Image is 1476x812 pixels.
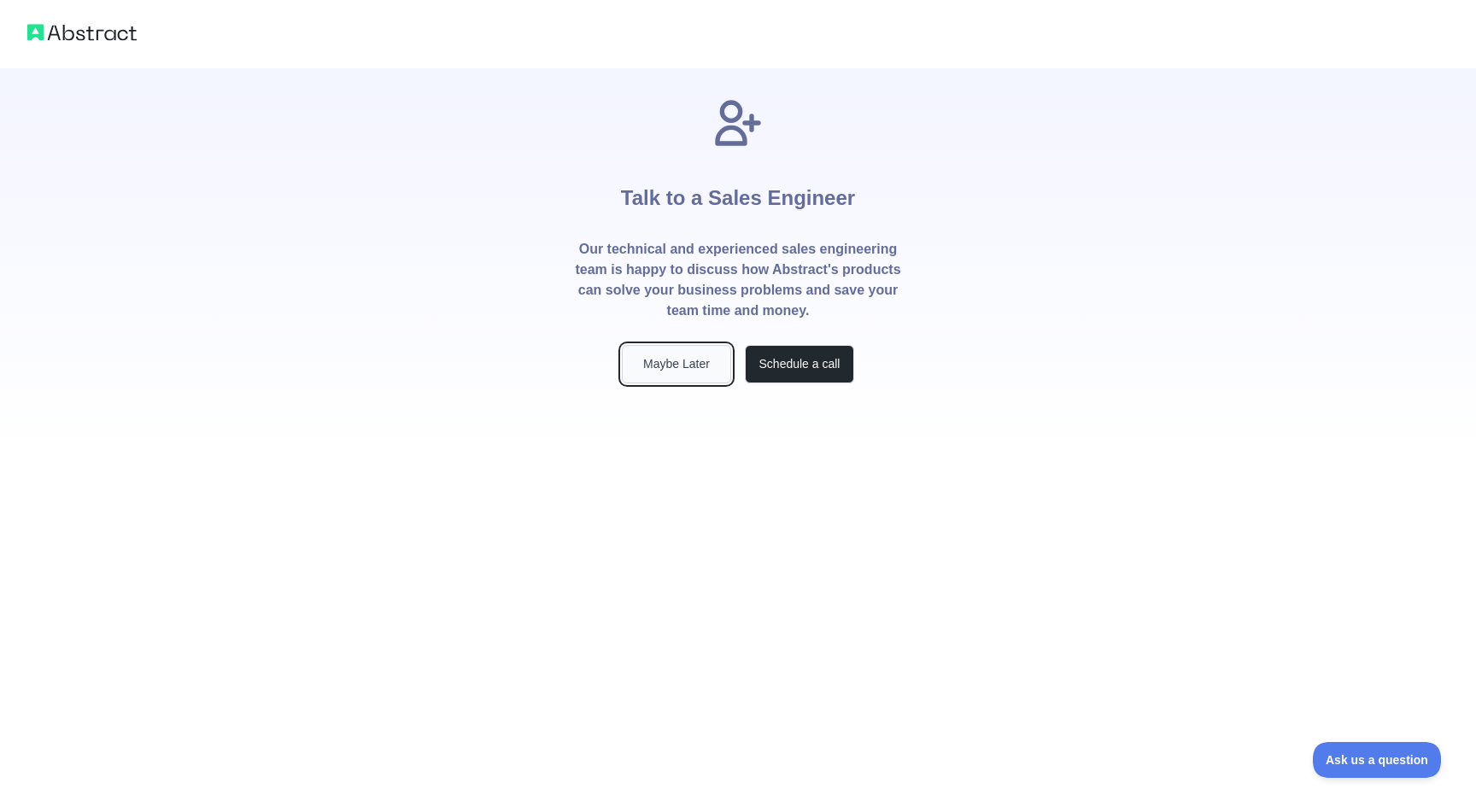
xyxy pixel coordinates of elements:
[745,345,854,383] button: Schedule a call
[621,150,855,239] h1: Talk to a Sales Engineer
[574,239,902,321] p: Our technical and experienced sales engineering team is happy to discuss how Abstract's products ...
[1313,742,1442,778] iframe: Toggle Customer Support
[622,345,731,383] button: Maybe Later
[27,20,137,44] img: Abstract logo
